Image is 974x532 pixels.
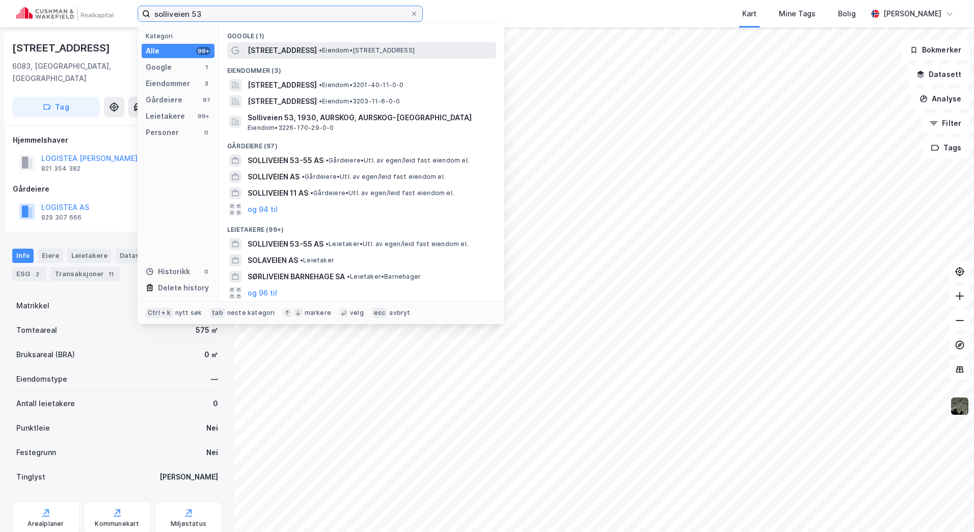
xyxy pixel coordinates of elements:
div: 0 [213,397,218,410]
span: • [326,240,329,248]
button: Filter [921,113,970,134]
div: tab [210,308,225,318]
span: Leietaker [300,256,334,264]
img: cushman-wakefield-realkapital-logo.202ea83816669bd177139c58696a8fa1.svg [16,7,113,21]
span: • [310,189,313,197]
div: [STREET_ADDRESS] [12,40,112,56]
div: Mine Tags [779,8,816,20]
div: Kommunekart [95,520,139,528]
span: [STREET_ADDRESS] [248,79,317,91]
div: Leietakere [146,110,185,122]
div: Nei [206,422,218,434]
div: 99+ [196,47,210,55]
div: — [211,373,218,385]
span: [STREET_ADDRESS] [248,95,317,108]
div: Eiendommer [146,77,190,90]
div: Personer [146,126,179,139]
span: SØRLIVEIEN BARNEHAGE SA [248,271,345,283]
div: Transaksjoner [50,267,120,281]
span: SOLLIVEIEN 53-55 AS [248,154,323,167]
div: [PERSON_NAME] [159,471,218,483]
iframe: Chat Widget [923,483,974,532]
div: 97 [202,96,210,104]
span: SOLLIVEIEN 53-55 AS [248,238,323,250]
span: • [319,97,322,105]
div: esc [372,308,388,318]
div: Gårdeiere [146,94,182,106]
div: Ctrl + k [146,308,173,318]
div: 6083, [GEOGRAPHIC_DATA], [GEOGRAPHIC_DATA] [12,60,180,85]
span: • [347,273,350,280]
div: ESG [12,267,46,281]
div: markere [305,309,331,317]
img: 9k= [950,396,969,416]
div: 2 [32,269,42,279]
div: Tinglyst [16,471,45,483]
button: Tags [923,138,970,158]
div: Punktleie [16,422,50,434]
span: • [326,156,329,164]
div: Antall leietakere [16,397,75,410]
span: Gårdeiere • Utl. av egen/leid fast eiendom el. [326,156,469,165]
div: Festegrunn [16,446,56,459]
div: Google [146,61,172,73]
div: nytt søk [175,309,202,317]
div: Alle [146,45,159,57]
div: 0 ㎡ [204,349,218,361]
div: Bruksareal (BRA) [16,349,75,361]
div: Arealplaner [28,520,64,528]
button: Bokmerker [901,40,970,60]
span: Gårdeiere • Utl. av egen/leid fast eiendom el. [310,189,454,197]
div: Matrikkel [16,300,49,312]
div: Delete history [158,282,209,294]
div: Datasett [116,249,166,263]
div: 1 [202,63,210,71]
div: Nei [206,446,218,459]
span: [STREET_ADDRESS] [248,44,317,57]
div: Eiendomstype [16,373,67,385]
div: Kontrollprogram for chat [923,483,974,532]
span: Gårdeiere • Utl. av egen/leid fast eiendom el. [302,173,445,181]
div: avbryt [389,309,410,317]
div: Tomteareal [16,324,57,336]
span: Leietaker • Utl. av egen/leid fast eiendom el. [326,240,468,248]
div: Google (1) [219,24,504,42]
div: Info [12,249,34,263]
div: 99+ [196,112,210,120]
div: Hjemmelshaver [13,134,222,146]
span: Eiendom • [STREET_ADDRESS] [319,46,415,55]
div: [PERSON_NAME] [883,8,941,20]
div: 11 [106,269,116,279]
div: Bolig [838,8,856,20]
button: Analyse [911,89,970,109]
span: SOLLIVEIEN AS [248,171,300,183]
div: Gårdeiere (97) [219,134,504,152]
span: Solliveien 53, 1930, AURSKOG, AURSKOG-[GEOGRAPHIC_DATA] [248,112,492,124]
div: neste kategori [227,309,275,317]
input: Søk på adresse, matrikkel, gårdeiere, leietakere eller personer [150,6,410,21]
div: 575 ㎡ [196,324,218,336]
div: 0 [202,128,210,137]
div: Miljøstatus [171,520,206,528]
span: • [302,173,305,180]
div: 929 307 666 [41,214,82,222]
div: Eiendommer (3) [219,59,504,77]
span: Eiendom • 3201-40-11-0-0 [319,81,404,89]
div: 821 354 382 [41,165,80,173]
span: SOLLIVEIEN 11 AS [248,187,308,199]
div: Gårdeiere [13,183,222,195]
button: Tag [12,97,100,117]
div: Leietakere [67,249,112,263]
div: 0 [202,268,210,276]
span: • [300,256,303,264]
div: velg [350,309,364,317]
div: Leietakere (99+) [219,218,504,236]
span: • [319,81,322,89]
div: Kategori [146,32,214,40]
span: • [319,46,322,54]
div: Eiere [38,249,63,263]
span: Eiendom • 3203-11-6-0-0 [319,97,400,105]
span: Leietaker • Barnehager [347,273,421,281]
div: 3 [202,79,210,88]
div: Kart [742,8,756,20]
